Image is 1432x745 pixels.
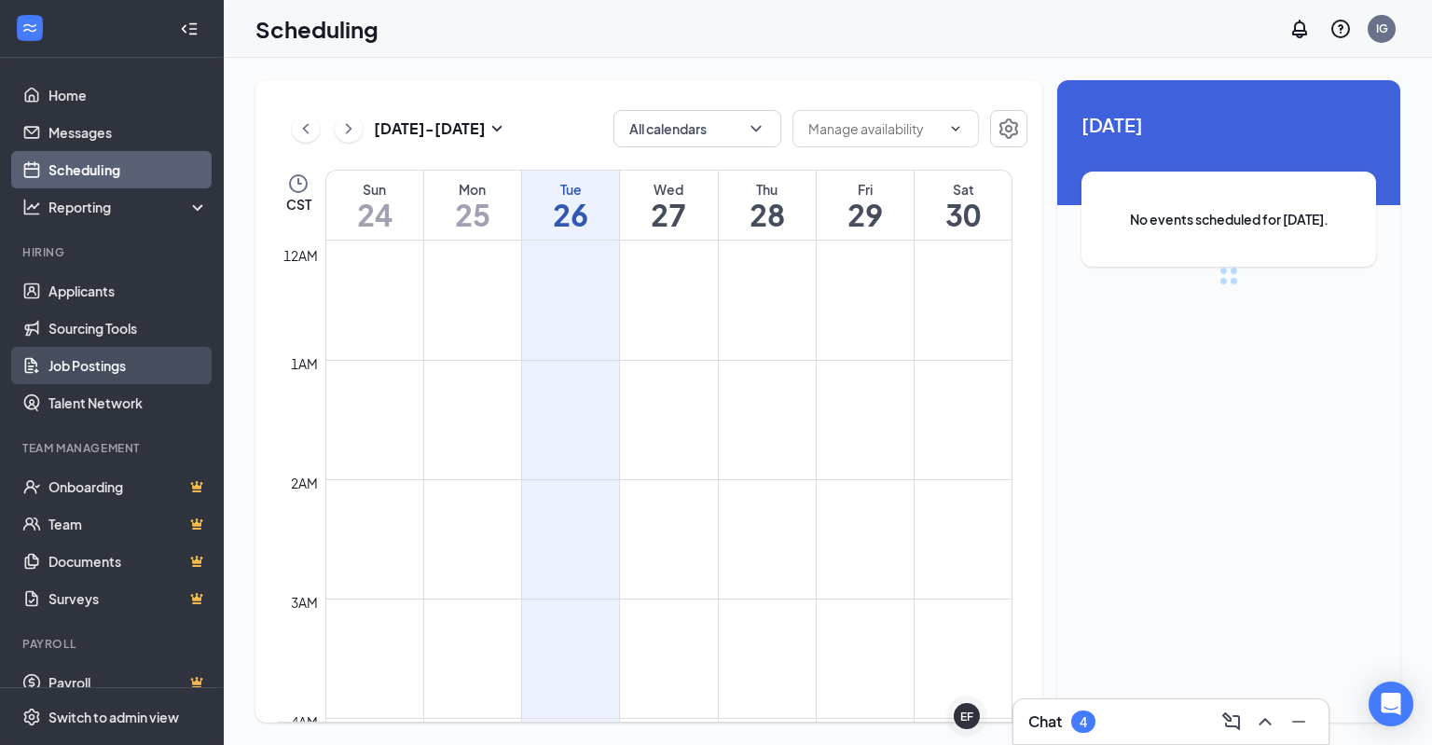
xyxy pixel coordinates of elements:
[620,199,717,230] h1: 27
[719,171,816,240] a: August 28, 2025
[522,180,619,199] div: Tue
[486,117,508,140] svg: SmallChevronDown
[296,117,315,140] svg: ChevronLeft
[22,708,41,726] svg: Settings
[620,171,717,240] a: August 27, 2025
[287,473,322,493] div: 2am
[22,198,41,216] svg: Analysis
[48,198,209,216] div: Reporting
[21,19,39,37] svg: WorkstreamLogo
[1284,707,1314,737] button: Minimize
[424,171,521,240] a: August 25, 2025
[1288,18,1311,40] svg: Notifications
[817,180,914,199] div: Fri
[808,118,941,139] input: Manage availability
[335,115,363,143] button: ChevronRight
[424,180,521,199] div: Mon
[48,151,208,188] a: Scheduling
[255,13,379,45] h1: Scheduling
[948,121,963,136] svg: ChevronDown
[287,592,322,613] div: 3am
[22,244,204,260] div: Hiring
[22,440,204,456] div: Team Management
[817,171,914,240] a: August 29, 2025
[960,709,973,724] div: EF
[915,199,1012,230] h1: 30
[522,199,619,230] h1: 26
[48,310,208,347] a: Sourcing Tools
[522,171,619,240] a: August 26, 2025
[326,171,423,240] a: August 24, 2025
[48,384,208,421] a: Talent Network
[287,711,322,732] div: 4am
[22,636,204,652] div: Payroll
[326,199,423,230] h1: 24
[48,580,208,617] a: SurveysCrown
[374,118,486,139] h3: [DATE] - [DATE]
[915,180,1012,199] div: Sat
[1329,18,1352,40] svg: QuestionInfo
[1217,707,1246,737] button: ComposeMessage
[1254,711,1276,733] svg: ChevronUp
[48,708,179,726] div: Switch to admin view
[48,347,208,384] a: Job Postings
[48,114,208,151] a: Messages
[1119,209,1339,229] span: No events scheduled for [DATE].
[326,180,423,199] div: Sun
[339,117,358,140] svg: ChevronRight
[48,543,208,580] a: DocumentsCrown
[915,171,1012,240] a: August 30, 2025
[1220,711,1243,733] svg: ComposeMessage
[719,180,816,199] div: Thu
[48,505,208,543] a: TeamCrown
[620,180,717,199] div: Wed
[747,119,765,138] svg: ChevronDown
[817,199,914,230] h1: 29
[287,172,310,195] svg: Clock
[1250,707,1280,737] button: ChevronUp
[280,245,322,266] div: 12am
[180,20,199,38] svg: Collapse
[1028,711,1062,732] h3: Chat
[1081,110,1376,139] span: [DATE]
[48,272,208,310] a: Applicants
[1376,21,1388,36] div: IG
[613,110,781,147] button: All calendarsChevronDown
[48,76,208,114] a: Home
[286,195,311,214] span: CST
[292,115,320,143] button: ChevronLeft
[719,199,816,230] h1: 28
[424,199,521,230] h1: 25
[998,117,1020,140] svg: Settings
[1080,714,1087,730] div: 4
[48,664,208,701] a: PayrollCrown
[287,353,322,374] div: 1am
[1369,682,1413,726] div: Open Intercom Messenger
[48,468,208,505] a: OnboardingCrown
[990,110,1027,147] button: Settings
[1287,711,1310,733] svg: Minimize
